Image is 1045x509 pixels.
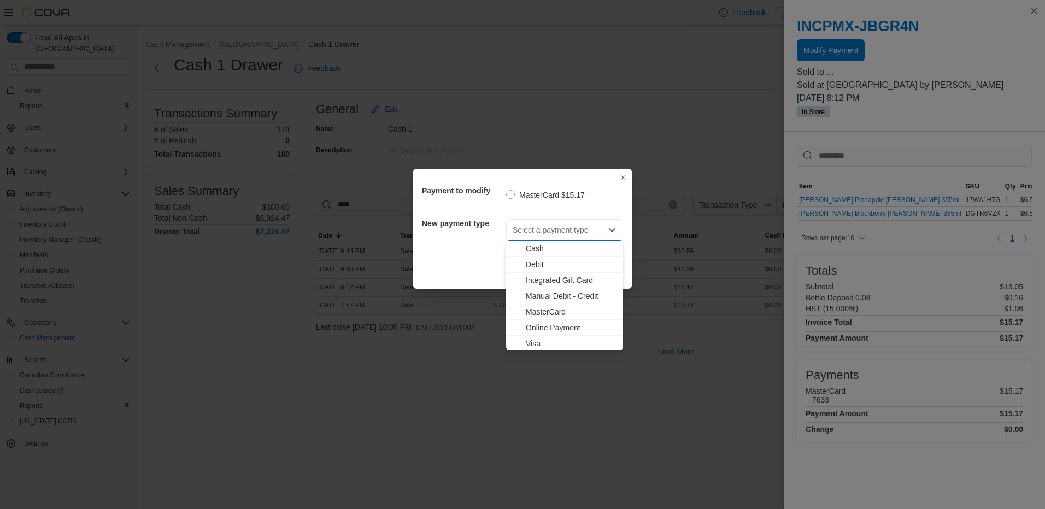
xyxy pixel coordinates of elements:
[526,259,617,270] span: Debit
[526,275,617,286] span: Integrated Gift Card
[506,241,623,257] button: Cash
[506,304,623,320] button: MasterCard
[513,223,514,236] input: Accessible screen reader label
[526,338,617,349] span: Visa
[526,291,617,301] span: Manual Debit - Credit
[526,322,617,333] span: Online Payment
[526,243,617,254] span: Cash
[506,188,585,202] label: MasterCard $15.17
[506,288,623,304] button: Manual Debit - Credit
[506,241,623,352] div: Choose from the following options
[422,180,504,202] h5: Payment to modify
[506,273,623,288] button: Integrated Gift Card
[526,306,617,317] span: MasterCard
[617,171,630,184] button: Closes this modal window
[506,320,623,336] button: Online Payment
[506,257,623,273] button: Debit
[506,336,623,352] button: Visa
[608,226,617,234] button: Close list of options
[422,212,504,234] h5: New payment type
